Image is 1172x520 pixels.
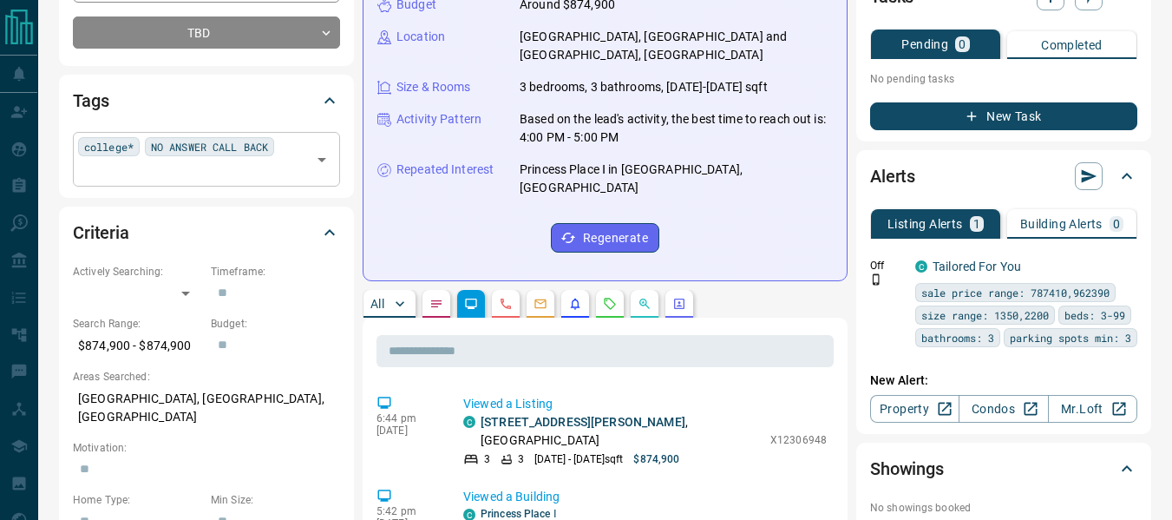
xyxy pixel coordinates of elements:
svg: Listing Alerts [568,297,582,311]
span: parking spots min: 3 [1010,329,1131,346]
p: All [370,298,384,310]
p: Viewed a Listing [463,395,827,413]
div: Alerts [870,155,1137,197]
p: Off [870,258,905,273]
button: New Task [870,102,1137,130]
p: [DATE] - [DATE] sqft [534,451,623,467]
svg: Emails [534,297,547,311]
p: Timeframe: [211,264,340,280]
p: Listing Alerts [887,218,963,230]
span: NO ANSWER CALL BACK [151,138,268,155]
h2: Tags [73,87,108,115]
p: 3 bedrooms, 3 bathrooms, [DATE]-[DATE] sqft [520,78,768,96]
p: Min Size: [211,492,340,508]
p: Search Range: [73,316,202,332]
p: Budget: [211,316,340,332]
p: Princess Place Ⅰ in [GEOGRAPHIC_DATA], [GEOGRAPHIC_DATA] [520,161,833,197]
p: [DATE] [376,425,437,437]
p: X12306948 [770,432,827,448]
svg: Calls [499,297,513,311]
p: $874,900 [633,451,679,467]
svg: Agent Actions [672,297,686,311]
p: Actively Searching: [73,264,202,280]
p: 1 [973,218,980,230]
div: condos.ca [915,260,927,273]
p: Completed [1041,39,1103,51]
p: 5:42 pm [376,505,437,517]
a: Princess Place Ⅰ [481,508,557,520]
svg: Opportunities [638,297,651,311]
p: [GEOGRAPHIC_DATA], [GEOGRAPHIC_DATA] and [GEOGRAPHIC_DATA], [GEOGRAPHIC_DATA] [520,28,833,64]
svg: Push Notification Only [870,273,882,286]
p: Building Alerts [1020,218,1103,230]
p: $874,900 - $874,900 [73,332,202,360]
p: New Alert: [870,372,1137,390]
p: 6:44 pm [376,412,437,425]
h2: Showings [870,455,944,483]
p: Pending [901,38,948,50]
div: Showings [870,448,1137,490]
svg: Lead Browsing Activity [464,297,478,311]
span: college* [84,138,134,155]
p: Repeated Interest [396,161,494,179]
p: Based on the lead's activity, the best time to reach out is: 4:00 PM - 5:00 PM [520,110,833,147]
a: Tailored For You [933,260,1021,273]
span: sale price range: 787410,962390 [921,284,1110,301]
span: bathrooms: 3 [921,329,994,346]
p: [GEOGRAPHIC_DATA], [GEOGRAPHIC_DATA], [GEOGRAPHIC_DATA] [73,385,340,431]
p: Size & Rooms [396,78,471,96]
a: [STREET_ADDRESS][PERSON_NAME] [481,415,685,429]
svg: Requests [603,297,617,311]
span: size range: 1350,2200 [921,306,1049,324]
div: Tags [73,80,340,122]
h2: Criteria [73,219,129,247]
p: No showings booked [870,500,1137,516]
span: beds: 3-99 [1064,306,1125,324]
button: Regenerate [551,223,659,253]
p: Location [396,28,445,46]
p: No pending tasks [870,66,1137,92]
div: Criteria [73,212,340,253]
div: TBD [73,16,340,49]
svg: Notes [429,297,443,311]
h2: Alerts [870,162,915,190]
a: Condos [959,395,1048,423]
p: Motivation: [73,440,340,456]
p: 3 [518,451,524,467]
p: Activity Pattern [396,110,481,128]
p: 0 [959,38,966,50]
p: , [GEOGRAPHIC_DATA] [481,413,762,450]
button: Open [310,148,334,172]
div: condos.ca [463,416,475,428]
a: Mr.Loft [1048,395,1137,423]
p: Viewed a Building [463,488,827,506]
p: 0 [1113,218,1120,230]
p: Home Type: [73,492,202,508]
p: Areas Searched: [73,369,340,385]
p: 3 [484,451,490,467]
a: Property [870,395,959,423]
